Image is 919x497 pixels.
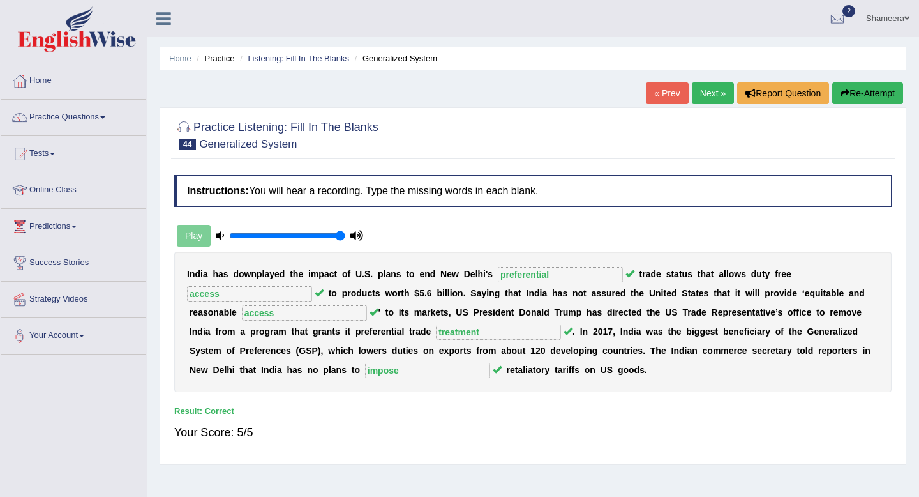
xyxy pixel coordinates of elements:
[646,269,651,279] b: a
[788,307,793,317] b: o
[819,307,825,317] b: o
[606,288,612,298] b: u
[475,269,478,279] b: l
[248,54,349,63] a: Listening: Fill In The Blanks
[711,269,714,279] b: t
[751,269,757,279] b: d
[229,307,232,317] b: l
[722,307,728,317] b: p
[706,269,711,279] b: a
[755,288,758,298] b: l
[666,269,671,279] b: s
[671,288,677,298] b: d
[765,288,770,298] b: p
[624,307,629,317] b: c
[642,269,645,279] b: r
[717,288,722,298] b: h
[793,307,796,317] b: f
[419,269,424,279] b: e
[505,288,508,298] b: t
[558,288,563,298] b: a
[671,307,677,317] b: S
[435,307,440,317] b: e
[597,307,602,317] b: s
[464,269,470,279] b: D
[802,307,807,317] b: c
[784,288,787,298] b: i
[174,175,892,207] h4: You will hear a recording. Type the missing words in each blank.
[440,269,447,279] b: N
[500,307,505,317] b: e
[274,269,280,279] b: e
[488,269,493,279] b: s
[674,269,679,279] b: a
[587,307,592,317] b: h
[242,305,367,321] input: blank
[331,288,337,298] b: o
[195,269,200,279] b: d
[631,288,634,298] b: t
[724,269,726,279] b: l
[324,269,329,279] b: a
[775,269,778,279] b: f
[401,288,404,298] b: t
[714,288,717,298] b: t
[802,288,805,298] b: ‘
[742,307,747,317] b: e
[430,269,436,279] b: d
[779,288,784,298] b: v
[414,288,419,298] b: $
[613,307,615,317] b: i
[347,288,350,298] b: r
[719,269,724,279] b: a
[770,307,775,317] b: e
[777,307,782,317] b: s
[775,307,777,317] b: ’
[193,52,234,65] li: Practice
[513,288,518,298] b: a
[807,307,812,317] b: e
[554,307,559,317] b: T
[351,288,357,298] b: o
[477,288,482,298] b: a
[691,288,696,298] b: a
[244,269,251,279] b: w
[832,82,903,104] button: Re-Attempt
[329,269,334,279] b: c
[511,307,514,317] b: t
[486,269,488,279] b: '
[650,307,655,317] b: h
[745,288,752,298] b: w
[224,307,230,317] b: b
[568,307,576,317] b: m
[391,269,396,279] b: n
[836,288,839,298] b: l
[169,54,191,63] a: Home
[665,307,671,317] b: U
[384,269,386,279] b: l
[1,318,146,350] a: Your Account
[370,269,373,279] b: .
[1,100,146,132] a: Practice Questions
[355,269,362,279] b: U
[728,307,731,317] b: r
[615,307,618,317] b: r
[239,269,244,279] b: o
[552,288,558,298] b: h
[656,269,661,279] b: e
[404,307,409,317] b: s
[519,307,525,317] b: D
[752,307,755,317] b: t
[488,307,493,317] b: s
[682,269,688,279] b: u
[830,307,833,317] b: r
[251,269,257,279] b: n
[452,269,459,279] b: w
[712,307,718,317] b: R
[342,288,348,298] b: p
[542,288,547,298] b: a
[732,307,737,317] b: e
[809,288,815,298] b: q
[722,288,727,298] b: a
[404,288,410,298] b: h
